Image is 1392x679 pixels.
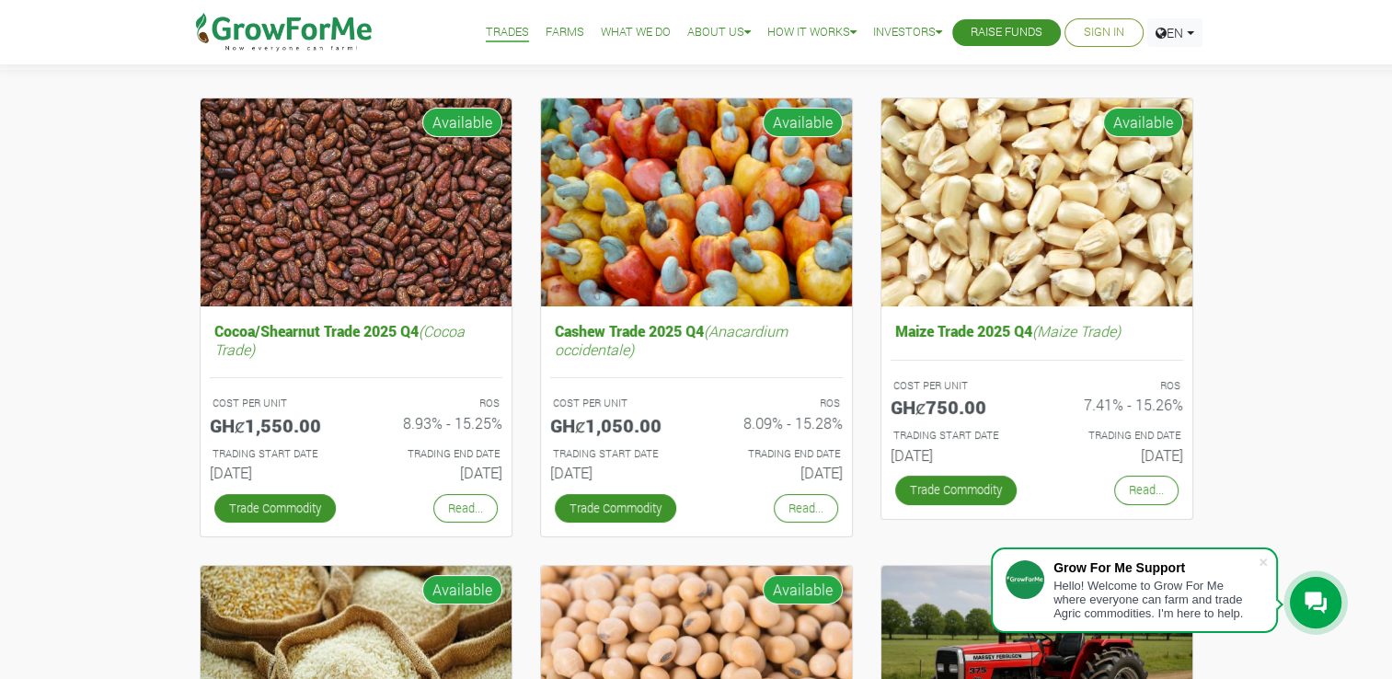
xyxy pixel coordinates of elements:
p: Estimated Trading End Date [713,446,840,462]
p: Estimated Trading Start Date [553,446,680,462]
h5: Cocoa/Shearnut Trade 2025 Q4 [210,317,502,362]
a: Sign In [1084,23,1124,42]
span: Available [422,575,502,604]
h6: 8.09% - 15.28% [710,414,843,432]
i: (Maize Trade) [1032,321,1121,340]
a: Trade Commodity [555,494,676,523]
i: (Cocoa Trade) [214,321,465,358]
p: COST PER UNIT [213,396,339,411]
span: Available [422,108,502,137]
a: Farms [546,23,584,42]
h6: [DATE] [210,464,342,481]
h5: Cashew Trade 2025 Q4 [550,317,843,362]
a: Maize Trade 2025 Q4(Maize Trade) COST PER UNIT GHȼ750.00 ROS 7.41% - 15.26% TRADING START DATE [D... [891,317,1183,471]
div: Grow For Me Support [1053,560,1258,575]
a: How it Works [767,23,857,42]
h6: [DATE] [1051,446,1183,464]
span: Available [763,575,843,604]
i: (Anacardium occidentale) [555,321,788,358]
a: Cashew Trade 2025 Q4(Anacardium occidentale) COST PER UNIT GHȼ1,050.00 ROS 8.09% - 15.28% TRADING... [550,317,843,489]
p: Estimated Trading End Date [1053,428,1180,443]
h5: GHȼ1,550.00 [210,414,342,436]
p: Estimated Trading Start Date [893,428,1020,443]
p: Estimated Trading End Date [373,446,500,462]
a: Read... [1114,476,1179,504]
span: Available [1103,108,1183,137]
h5: GHȼ750.00 [891,396,1023,418]
a: Read... [774,494,838,523]
a: Investors [873,23,942,42]
p: ROS [1053,378,1180,394]
h6: [DATE] [550,464,683,481]
h6: [DATE] [891,446,1023,464]
h6: [DATE] [710,464,843,481]
a: Trade Commodity [895,476,1017,504]
p: ROS [713,396,840,411]
div: Hello! Welcome to Grow For Me where everyone can farm and trade Agric commodities. I'm here to help. [1053,579,1258,620]
a: Read... [433,494,498,523]
a: Cocoa/Shearnut Trade 2025 Q4(Cocoa Trade) COST PER UNIT GHȼ1,550.00 ROS 8.93% - 15.25% TRADING ST... [210,317,502,489]
p: ROS [373,396,500,411]
a: Raise Funds [971,23,1042,42]
a: Trade Commodity [214,494,336,523]
a: EN [1147,18,1202,47]
a: About Us [687,23,751,42]
span: Available [763,108,843,137]
a: Trades [486,23,529,42]
a: What We Do [601,23,671,42]
p: COST PER UNIT [553,396,680,411]
img: growforme image [201,98,512,307]
p: COST PER UNIT [893,378,1020,394]
h6: 7.41% - 15.26% [1051,396,1183,413]
img: growforme image [541,98,852,307]
h5: Maize Trade 2025 Q4 [891,317,1183,344]
img: growforme image [881,98,1192,307]
p: Estimated Trading Start Date [213,446,339,462]
h6: 8.93% - 15.25% [370,414,502,432]
h5: GHȼ1,050.00 [550,414,683,436]
h6: [DATE] [370,464,502,481]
